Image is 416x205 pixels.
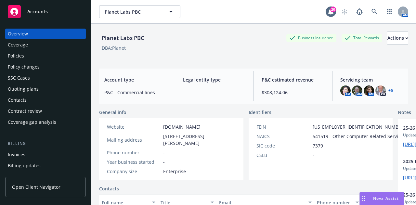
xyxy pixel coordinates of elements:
[107,168,161,175] div: Company size
[107,136,161,143] div: Mailing address
[368,5,381,18] a: Search
[5,40,86,50] a: Coverage
[286,34,336,42] div: Business Insurance
[338,5,351,18] a: Start snowing
[249,109,271,116] span: Identifiers
[5,62,86,72] a: Policy changes
[330,6,336,12] div: 20
[8,40,28,50] div: Coverage
[5,140,86,147] div: Billing
[8,160,41,171] div: Billing updates
[163,149,165,156] span: -
[359,192,404,205] button: Nova Assist
[383,5,396,18] a: Switch app
[387,32,408,44] div: Actions
[99,34,147,42] div: Planet Labs PBC
[398,109,411,117] span: Notes
[104,89,167,96] span: P&C - Commercial lines
[163,168,186,175] span: Enterprise
[8,117,56,127] div: Coverage gap analysis
[102,45,126,51] div: DBA: Planet
[313,123,406,130] span: [US_EMPLOYER_IDENTIFICATION_NUMBER]
[5,3,86,21] a: Accounts
[8,95,27,105] div: Contacts
[107,149,161,156] div: Phone number
[313,142,323,149] span: 7379
[256,142,310,149] div: SIC code
[5,149,86,160] a: Invoices
[12,184,60,190] span: Open Client Navigator
[105,8,161,15] span: Planet Labs PBC
[364,85,374,96] img: photo
[5,95,86,105] a: Contacts
[5,29,86,39] a: Overview
[5,160,86,171] a: Billing updates
[99,185,119,192] a: Contacts
[313,152,314,159] span: -
[5,117,86,127] a: Coverage gap analysis
[107,159,161,165] div: Year business started
[27,9,48,14] span: Accounts
[8,62,40,72] div: Policy changes
[256,123,310,130] div: FEIN
[340,76,403,83] span: Servicing team
[342,34,382,42] div: Total Rewards
[104,76,167,83] span: Account type
[387,32,408,45] button: Actions
[313,133,405,140] span: 541519 - Other Computer Related Services
[256,133,310,140] div: NAICS
[183,89,246,96] span: -
[375,85,386,96] img: photo
[5,51,86,61] a: Policies
[8,29,28,39] div: Overview
[99,5,180,18] button: Planet Labs PBC
[373,196,399,201] span: Nova Assist
[5,84,86,94] a: Quoting plans
[360,192,368,205] div: Drag to move
[388,89,393,93] a: +5
[163,124,201,130] a: [DOMAIN_NAME]
[352,85,362,96] img: photo
[262,89,324,96] span: $308,124.06
[5,106,86,116] a: Contract review
[183,76,246,83] span: Legal entity type
[5,73,86,83] a: SSC Cases
[340,85,351,96] img: photo
[8,73,30,83] div: SSC Cases
[107,123,161,130] div: Website
[163,159,165,165] span: -
[353,5,366,18] a: Report a Bug
[8,106,42,116] div: Contract review
[8,84,39,94] div: Quoting plans
[8,149,25,160] div: Invoices
[262,76,324,83] span: P&C estimated revenue
[8,51,24,61] div: Policies
[256,152,310,159] div: CSLB
[99,109,126,116] span: General info
[163,133,236,147] span: [STREET_ADDRESS][PERSON_NAME]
